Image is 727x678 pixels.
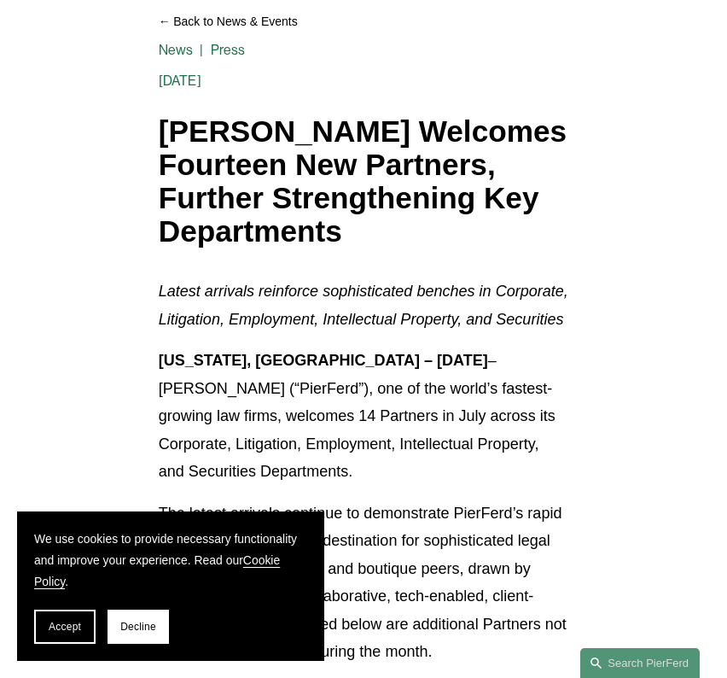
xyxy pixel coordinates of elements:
em: Latest arrivals reinforce sophisticated benches in Corporate, Litigation, Employment, Intellectua... [159,283,573,327]
strong: [US_STATE], [GEOGRAPHIC_DATA] – [DATE] [159,352,488,369]
span: Accept [49,621,81,633]
a: News [159,42,194,58]
p: – [PERSON_NAME] (“PierFerd”), one of the world’s fastest-growing law firms, welcomes 14 Partners ... [159,347,569,485]
a: Press [211,42,246,58]
span: [DATE] [159,73,201,89]
h1: [PERSON_NAME] Welcomes Fourteen New Partners, Further Strengthening Key Departments [159,115,569,248]
span: Decline [120,621,156,633]
button: Accept [34,610,96,644]
section: Cookie banner [17,511,324,661]
p: The latest arrivals continue to demonstrate PierFerd’s rapid growth and appeal as a destination f... [159,500,569,666]
a: Search this site [580,648,700,678]
a: Back to News & Events [159,8,569,35]
button: Decline [108,610,169,644]
a: Cookie Policy [34,553,280,588]
p: We use cookies to provide necessary functionality and improve your experience. Read our . [34,529,307,593]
